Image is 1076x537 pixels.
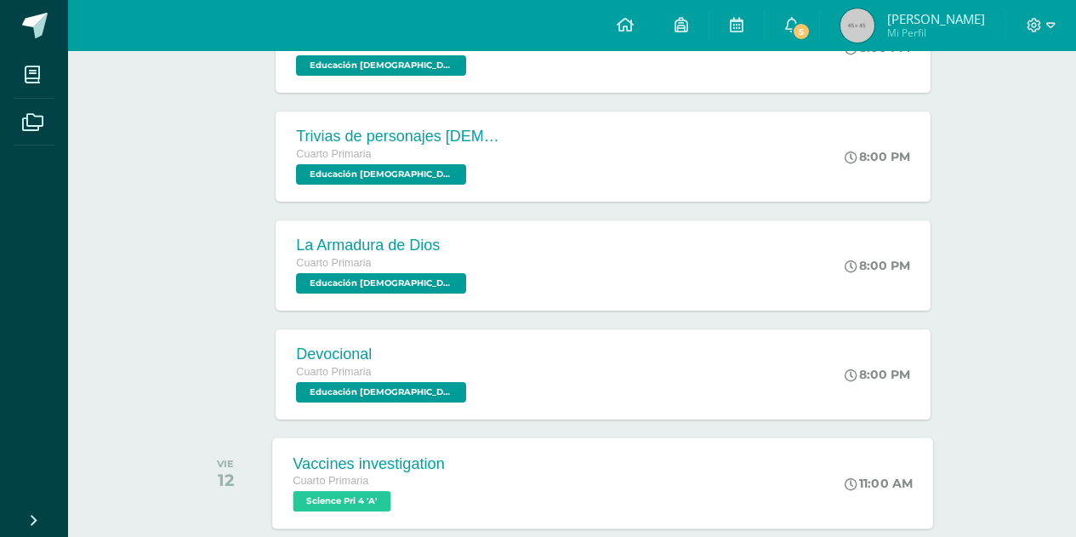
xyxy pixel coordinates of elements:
[293,454,446,472] div: Vaccines investigation
[845,258,910,273] div: 8:00 PM
[296,346,470,363] div: Devocional
[296,382,466,403] span: Educación Cristiana Pri 4 'A'
[887,26,985,40] span: Mi Perfil
[792,22,811,41] span: 5
[296,237,470,254] div: La Armadura de Dios
[293,475,369,487] span: Cuarto Primaria
[296,55,466,76] span: Educación Cristiana Pri 4 'A'
[845,149,910,164] div: 8:00 PM
[845,476,914,491] div: 11:00 AM
[293,491,391,511] span: Science Pri 4 'A'
[296,148,371,160] span: Cuarto Primaria
[296,273,466,294] span: Educación Cristiana Pri 4 'A'
[840,9,874,43] img: 45x45
[296,257,371,269] span: Cuarto Primaria
[296,366,371,378] span: Cuarto Primaria
[217,470,234,490] div: 12
[845,367,910,382] div: 8:00 PM
[887,10,985,27] span: [PERSON_NAME]
[296,128,500,146] div: Trivias de personajes [DEMOGRAPHIC_DATA]
[296,164,466,185] span: Educación Cristiana Pri 4 'A'
[217,458,234,470] div: VIE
